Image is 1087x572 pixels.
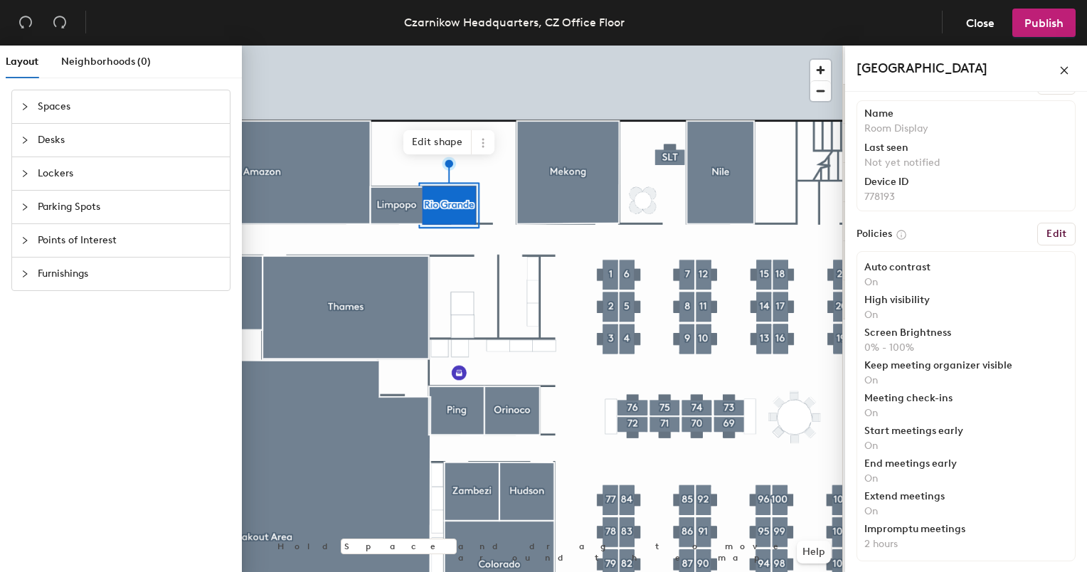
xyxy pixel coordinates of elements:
div: Screen Brightness [864,327,1068,339]
span: Edit shape [403,130,472,154]
span: Neighborhoods (0) [61,55,151,68]
div: Extend meetings [864,491,1068,502]
div: Czarnikow Headquarters, CZ Office Floor [404,14,625,31]
span: Desks [38,124,221,157]
span: Publish [1024,16,1064,30]
span: collapsed [21,203,29,211]
span: Parking Spots [38,191,221,223]
button: Undo (⌘ + Z) [11,9,40,37]
p: 2 hours [864,538,1068,551]
div: Impromptu meetings [864,524,1068,535]
p: On [864,472,1068,485]
span: Layout [6,55,38,68]
span: close [1059,65,1069,75]
p: On [864,374,1068,387]
p: 778193 [864,191,1068,203]
p: On [864,505,1068,518]
div: High visibility [864,295,1068,306]
div: Device ID [864,176,1068,188]
h6: Edit [1046,228,1066,240]
div: Name [864,108,1068,120]
span: Furnishings [38,258,221,290]
button: Help [797,541,831,563]
label: Policies [857,228,892,240]
span: Points of Interest [38,224,221,257]
span: Close [966,16,995,30]
div: Meeting check-ins [864,393,1068,404]
p: On [864,407,1068,420]
div: Start meetings early [864,425,1068,437]
div: Last seen [864,142,1068,154]
p: Room Display [864,122,1068,135]
p: Not yet notified [864,157,1068,169]
span: collapsed [21,102,29,111]
div: Keep meeting organizer visible [864,360,1068,371]
p: 0% - 100% [864,341,1068,354]
span: collapsed [21,136,29,144]
div: Auto contrast [864,262,1068,273]
span: Lockers [38,157,221,190]
span: collapsed [21,169,29,178]
p: On [864,440,1068,452]
button: Edit [1037,223,1076,245]
span: undo [18,15,33,29]
span: collapsed [21,236,29,245]
span: collapsed [21,270,29,278]
button: Close [954,9,1007,37]
h4: [GEOGRAPHIC_DATA] [857,59,987,78]
p: On [864,309,1068,322]
div: End meetings early [864,458,1068,470]
p: On [864,276,1068,289]
button: Publish [1012,9,1076,37]
button: Redo (⌘ + ⇧ + Z) [46,9,74,37]
span: Spaces [38,90,221,123]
